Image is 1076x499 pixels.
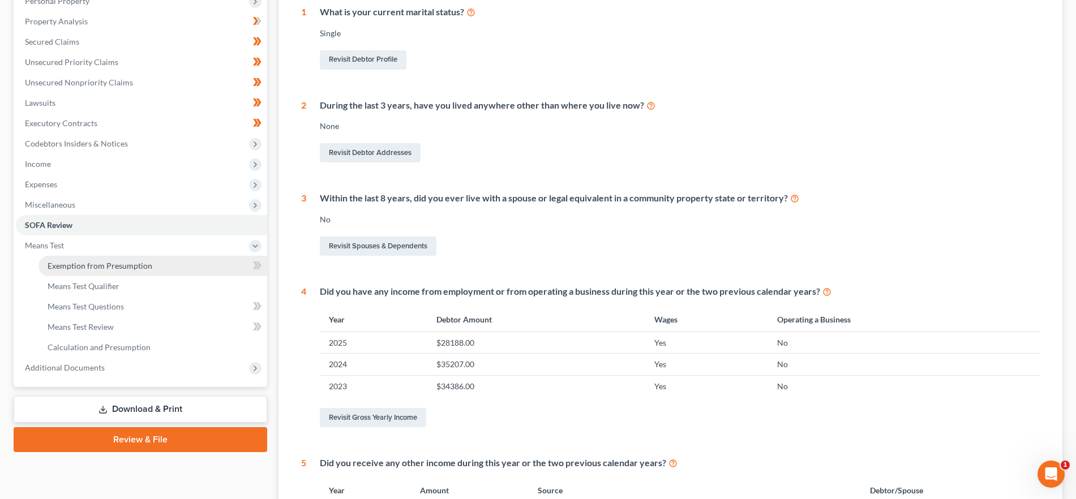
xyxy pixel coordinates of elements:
a: Revisit Gross Yearly Income [320,408,426,427]
span: Miscellaneous [25,200,75,209]
div: Within the last 8 years, did you ever live with a spouse or legal equivalent in a community prope... [320,192,1040,205]
th: Wages [645,307,768,332]
div: Single [320,28,1040,39]
td: No [768,354,1040,375]
a: SOFA Review [16,215,267,235]
span: Means Test Questions [48,302,124,311]
th: Operating a Business [768,307,1040,332]
a: Executory Contracts [16,113,267,134]
div: Did you receive any other income during this year or the two previous calendar years? [320,457,1040,470]
span: Means Test Qualifier [48,281,119,291]
a: Secured Claims [16,32,267,52]
div: 4 [301,285,306,429]
td: $34386.00 [427,375,645,397]
a: Unsecured Nonpriority Claims [16,72,267,93]
div: During the last 3 years, have you lived anywhere other than where you live now? [320,99,1040,112]
span: SOFA Review [25,220,72,230]
td: Yes [645,375,768,397]
span: Exemption from Presumption [48,261,152,270]
td: Yes [645,354,768,375]
td: No [768,375,1040,397]
a: Revisit Spouses & Dependents [320,236,436,256]
span: Unsecured Nonpriority Claims [25,78,133,87]
a: Revisit Debtor Profile [320,50,406,70]
td: $35207.00 [427,354,645,375]
span: Unsecured Priority Claims [25,57,118,67]
div: Did you have any income from employment or from operating a business during this year or the two ... [320,285,1040,298]
span: Property Analysis [25,16,88,26]
div: What is your current marital status? [320,6,1040,19]
div: No [320,214,1040,225]
td: $28188.00 [427,332,645,354]
span: Means Test Review [48,322,114,332]
td: No [768,332,1040,354]
span: Expenses [25,179,57,189]
a: Calculation and Presumption [38,337,267,358]
a: Exemption from Presumption [38,256,267,276]
div: 3 [301,192,306,258]
td: 2024 [320,354,427,375]
span: Income [25,159,51,169]
div: 1 [301,6,306,72]
span: Codebtors Insiders & Notices [25,139,128,148]
span: Additional Documents [25,363,105,372]
span: Calculation and Presumption [48,342,151,352]
span: Executory Contracts [25,118,97,128]
a: Revisit Debtor Addresses [320,143,421,162]
th: Debtor Amount [427,307,645,332]
a: Review & File [14,427,267,452]
th: Year [320,307,427,332]
div: 2 [301,99,306,165]
a: Means Test Qualifier [38,276,267,296]
td: 2023 [320,375,427,397]
span: Means Test [25,240,64,250]
span: Lawsuits [25,98,55,107]
iframe: Intercom live chat [1038,461,1065,488]
div: None [320,121,1040,132]
a: Means Test Review [38,317,267,337]
td: Yes [645,332,768,354]
a: Unsecured Priority Claims [16,52,267,72]
span: 1 [1061,461,1070,470]
td: 2025 [320,332,427,354]
a: Download & Print [14,396,267,423]
a: Lawsuits [16,93,267,113]
a: Means Test Questions [38,296,267,317]
a: Property Analysis [16,11,267,32]
span: Secured Claims [25,37,79,46]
